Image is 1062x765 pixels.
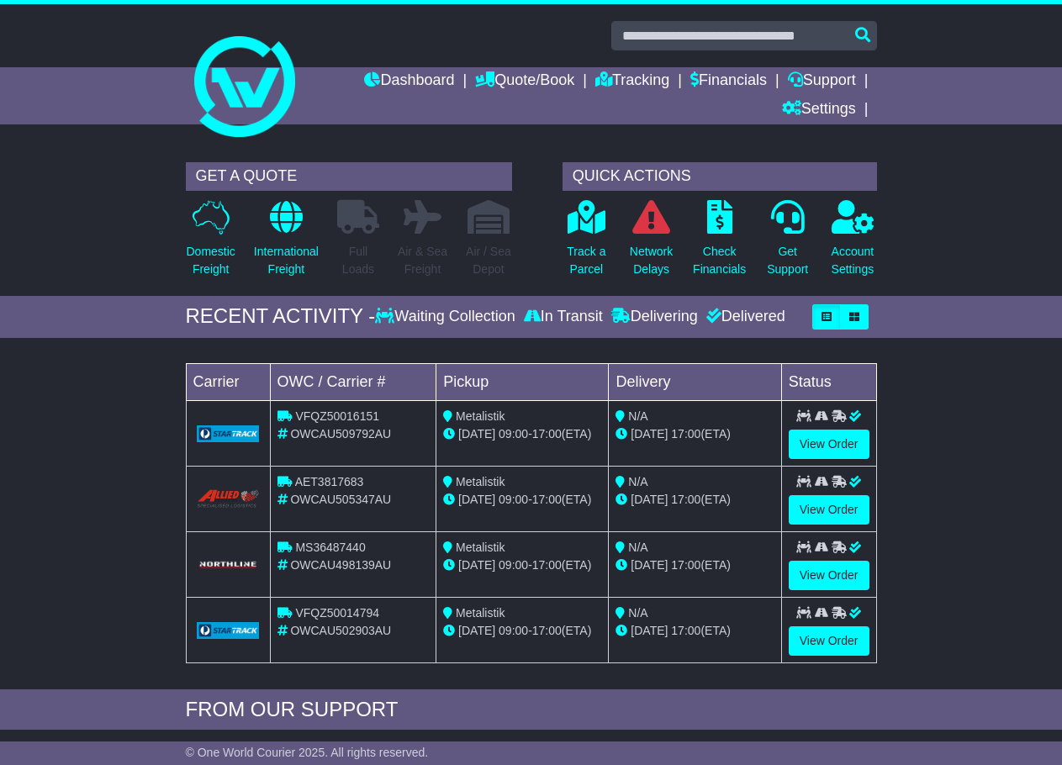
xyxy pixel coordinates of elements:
[532,427,562,441] span: 17:00
[456,606,505,620] span: Metalistik
[616,557,774,574] div: (ETA)
[532,493,562,506] span: 17:00
[443,425,601,443] div: - (ETA)
[337,243,379,278] p: Full Loads
[789,626,869,656] a: View Order
[628,606,647,620] span: N/A
[616,622,774,640] div: (ETA)
[767,243,808,278] p: Get Support
[475,67,574,96] a: Quote/Book
[458,493,495,506] span: [DATE]
[628,541,647,554] span: N/A
[270,363,436,400] td: OWC / Carrier #
[595,67,669,96] a: Tracking
[567,243,605,278] p: Track a Parcel
[693,243,746,278] p: Check Financials
[499,558,528,572] span: 09:00
[458,558,495,572] span: [DATE]
[631,624,668,637] span: [DATE]
[186,698,877,722] div: FROM OUR SUPPORT
[187,243,235,278] p: Domestic Freight
[671,493,700,506] span: 17:00
[702,308,785,326] div: Delivered
[532,624,562,637] span: 17:00
[186,199,236,288] a: DomesticFreight
[290,558,391,572] span: OWCAU498139AU
[671,427,700,441] span: 17:00
[789,430,869,459] a: View Order
[781,363,876,400] td: Status
[290,493,391,506] span: OWCAU505347AU
[466,243,511,278] p: Air / Sea Depot
[456,409,505,423] span: Metalistik
[443,491,601,509] div: - (ETA)
[609,363,781,400] td: Delivery
[631,493,668,506] span: [DATE]
[499,493,528,506] span: 09:00
[290,427,391,441] span: OWCAU509792AU
[631,558,668,572] span: [DATE]
[671,558,700,572] span: 17:00
[832,243,874,278] p: Account Settings
[197,425,260,442] img: GetCarrierServiceLogo
[788,67,856,96] a: Support
[616,425,774,443] div: (ETA)
[563,162,877,191] div: QUICK ACTIONS
[197,622,260,639] img: GetCarrierServiceLogo
[499,624,528,637] span: 09:00
[456,541,505,554] span: Metalistik
[520,308,607,326] div: In Transit
[782,96,856,124] a: Settings
[295,541,365,554] span: MS36487440
[628,409,647,423] span: N/A
[616,491,774,509] div: (ETA)
[458,624,495,637] span: [DATE]
[443,622,601,640] div: - (ETA)
[197,560,260,570] img: GetCarrierServiceLogo
[628,475,647,488] span: N/A
[671,624,700,637] span: 17:00
[532,558,562,572] span: 17:00
[295,475,364,488] span: AET3817683
[630,243,673,278] p: Network Delays
[197,489,260,508] img: Allied_Express_Local_Courier.png
[295,606,379,620] span: VFQZ50014794
[566,199,606,288] a: Track aParcel
[186,746,429,759] span: © One World Courier 2025. All rights reserved.
[186,162,512,191] div: GET A QUOTE
[364,67,454,96] a: Dashboard
[253,199,320,288] a: InternationalFreight
[692,199,747,288] a: CheckFinancials
[398,243,447,278] p: Air & Sea Freight
[499,427,528,441] span: 09:00
[690,67,767,96] a: Financials
[789,561,869,590] a: View Order
[789,495,869,525] a: View Order
[186,363,270,400] td: Carrier
[629,199,674,288] a: NetworkDelays
[443,557,601,574] div: - (ETA)
[186,304,376,329] div: RECENT ACTIVITY -
[458,427,495,441] span: [DATE]
[290,624,391,637] span: OWCAU502903AU
[607,308,702,326] div: Delivering
[375,308,519,326] div: Waiting Collection
[631,427,668,441] span: [DATE]
[295,409,379,423] span: VFQZ50016151
[254,243,319,278] p: International Freight
[456,475,505,488] span: Metalistik
[831,199,875,288] a: AccountSettings
[436,363,609,400] td: Pickup
[766,199,809,288] a: GetSupport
